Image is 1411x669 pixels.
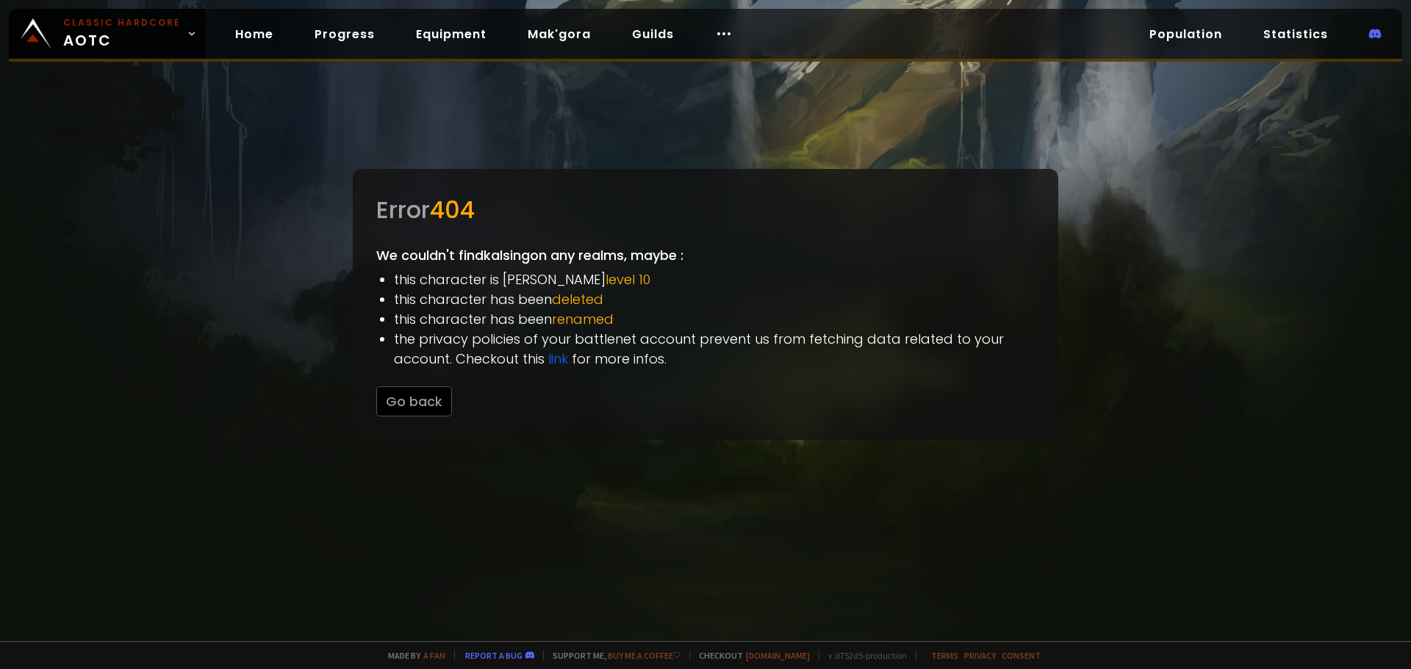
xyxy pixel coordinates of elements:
[63,16,181,29] small: Classic Hardcore
[608,650,681,661] a: Buy me a coffee
[689,650,810,661] span: Checkout
[1138,19,1234,49] a: Population
[394,329,1035,369] li: the privacy policies of your battlenet account prevent us from fetching data related to your acco...
[223,19,285,49] a: Home
[1002,650,1041,661] a: Consent
[606,270,650,289] span: level 10
[964,650,996,661] a: Privacy
[394,270,1035,289] li: this character is [PERSON_NAME]
[9,9,206,59] a: Classic HardcoreAOTC
[548,350,568,368] a: link
[1252,19,1340,49] a: Statistics
[423,650,445,661] a: a fan
[394,309,1035,329] li: this character has been
[376,192,1035,228] div: Error
[819,650,907,661] span: v. d752d5 - production
[394,289,1035,309] li: this character has been
[552,310,614,328] span: renamed
[353,169,1058,440] div: We couldn't find kalsing on any realms, maybe :
[63,16,181,51] span: AOTC
[931,650,958,661] a: Terms
[404,19,498,49] a: Equipment
[465,650,523,661] a: Report a bug
[303,19,387,49] a: Progress
[376,386,452,416] button: Go back
[376,392,452,411] a: Go back
[430,193,475,226] span: 404
[543,650,681,661] span: Support me,
[620,19,686,49] a: Guilds
[746,650,810,661] a: [DOMAIN_NAME]
[379,650,445,661] span: Made by
[516,19,603,49] a: Mak'gora
[552,290,603,308] span: deleted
